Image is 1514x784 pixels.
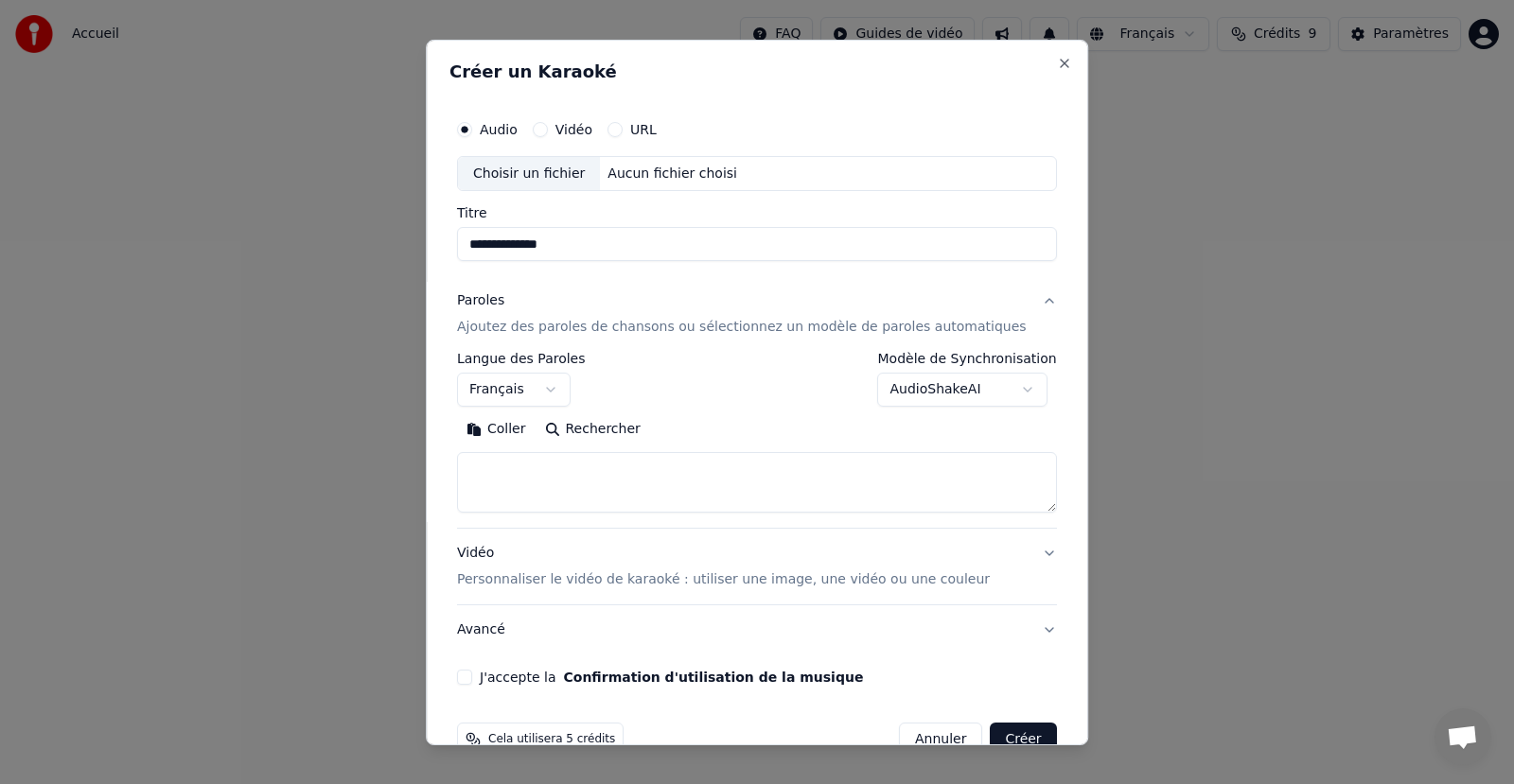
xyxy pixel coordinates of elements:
[457,529,1057,604] button: VidéoPersonnaliser le vidéo de karaoké : utiliser une image, une vidéo ou une couleur
[457,206,1057,219] label: Titre
[457,544,990,589] div: Vidéo
[601,164,746,183] div: Aucun fichier choisi
[449,62,1065,79] h2: Créer un Karaoké
[457,605,1057,654] button: Avancé
[457,352,586,365] label: Langue des Paroles
[555,122,592,135] label: Vidéo
[991,723,1057,757] button: Créer
[457,352,1057,528] div: ParolesAjoutez des paroles de chansons ou sélectionnez un modèle de paroles automatiques
[457,414,536,444] button: Coller
[480,671,863,684] label: J'accepte la
[457,291,504,310] div: Paroles
[899,723,982,757] button: Annuler
[457,570,990,589] p: Personnaliser le vidéo de karaoké : utiliser une image, une vidéo ou une couleur
[878,352,1057,365] label: Modèle de Synchronisation
[488,732,615,747] span: Cela utilisera 5 crédits
[536,414,650,444] button: Rechercher
[457,276,1057,352] button: ParolesAjoutez des paroles de chansons ou sélectionnez un modèle de paroles automatiques
[564,671,864,684] button: J'accepte la
[457,318,1027,337] p: Ajoutez des paroles de chansons ou sélectionnez un modèle de paroles automatiques
[458,156,600,190] div: Choisir un fichier
[480,122,518,135] label: Audio
[630,122,657,135] label: URL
